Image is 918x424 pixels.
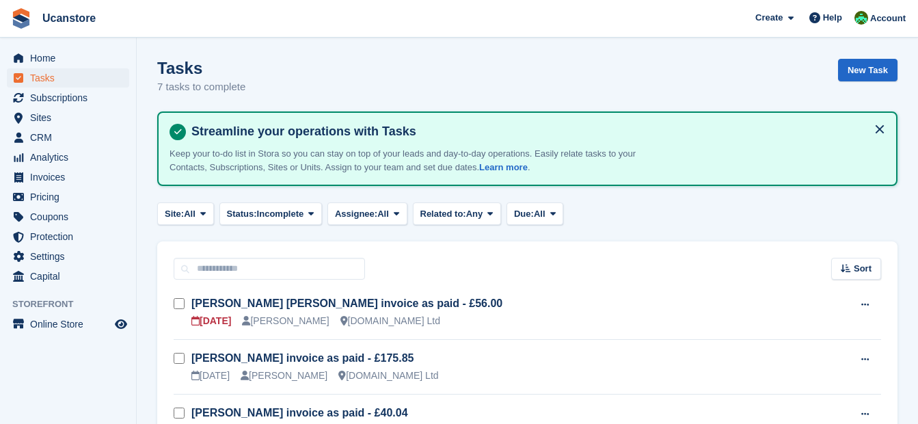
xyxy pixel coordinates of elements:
span: Storefront [12,297,136,311]
span: Help [823,11,842,25]
span: CRM [30,128,112,147]
span: Create [755,11,783,25]
a: menu [7,148,129,167]
div: [DATE] [191,314,231,328]
button: Status: Incomplete [219,202,322,225]
a: menu [7,207,129,226]
span: All [377,207,389,221]
button: Due: All [507,202,563,225]
span: All [184,207,195,221]
a: menu [7,68,129,88]
span: Site: [165,207,184,221]
a: menu [7,128,129,147]
span: Due: [514,207,534,221]
span: Sites [30,108,112,127]
span: Invoices [30,168,112,187]
img: stora-icon-8386f47178a22dfd0bd8f6a31ec36ba5ce8667c1dd55bd0f319d3a0aa187defe.svg [11,8,31,29]
a: menu [7,315,129,334]
a: [PERSON_NAME] [PERSON_NAME] invoice as paid - £56.00 [191,297,502,309]
span: Account [870,12,906,25]
img: Leanne Tythcott [854,11,868,25]
div: [PERSON_NAME] [241,369,327,383]
span: Related to: [420,207,466,221]
a: menu [7,88,129,107]
span: Status: [227,207,257,221]
div: [DOMAIN_NAME] Ltd [338,369,438,383]
span: Incomplete [257,207,304,221]
button: Site: All [157,202,214,225]
div: [DATE] [191,369,230,383]
span: Protection [30,227,112,246]
span: Subscriptions [30,88,112,107]
span: All [534,207,545,221]
a: menu [7,108,129,127]
span: Tasks [30,68,112,88]
span: Any [466,207,483,221]
a: Learn more [479,162,528,172]
span: Home [30,49,112,68]
a: menu [7,49,129,68]
p: 7 tasks to complete [157,79,245,95]
a: menu [7,227,129,246]
a: Preview store [113,316,129,332]
button: Assignee: All [327,202,407,225]
a: menu [7,247,129,266]
a: [PERSON_NAME] invoice as paid - £175.85 [191,352,414,364]
a: New Task [838,59,897,81]
a: menu [7,267,129,286]
h4: Streamline your operations with Tasks [186,124,885,140]
span: Capital [30,267,112,286]
a: menu [7,187,129,207]
span: Settings [30,247,112,266]
span: Assignee: [335,207,377,221]
span: Coupons [30,207,112,226]
span: Sort [854,262,872,276]
a: menu [7,168,129,187]
span: Online Store [30,315,112,334]
h1: Tasks [157,59,245,77]
button: Related to: Any [413,202,501,225]
span: Pricing [30,187,112,207]
div: [PERSON_NAME] [242,314,329,328]
a: [PERSON_NAME] invoice as paid - £40.04 [191,407,408,419]
div: [DOMAIN_NAME] Ltd [340,314,440,328]
p: Keep your to-do list in Stora so you can stay on top of your leads and day-to-day operations. Eas... [170,147,648,174]
a: Ucanstore [37,7,101,29]
span: Analytics [30,148,112,167]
